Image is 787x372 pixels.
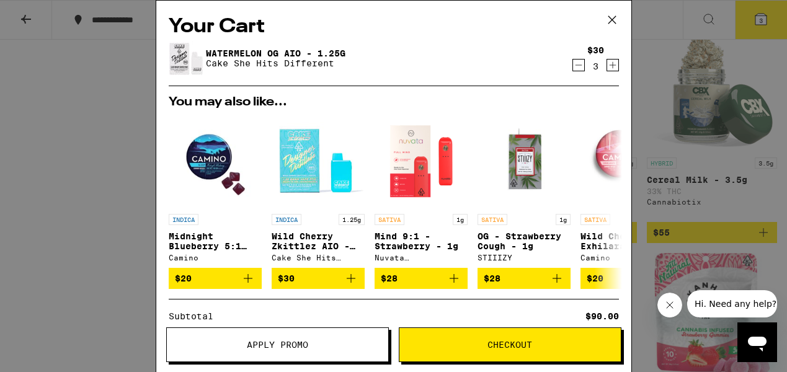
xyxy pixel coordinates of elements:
p: 1g [453,214,468,225]
div: $90.00 [585,312,619,321]
span: Apply Promo [247,340,308,349]
img: Nuvata (CA) - Mind 9:1 - Strawberry - 1g [375,115,468,208]
span: $20 [587,273,603,283]
p: SATIVA [580,214,610,225]
h2: Your Cart [169,13,619,41]
div: STIIIZY [478,254,571,262]
a: Open page for Midnight Blueberry 5:1 Sleep Gummies from Camino [169,115,262,268]
div: Cake She Hits Different [272,254,365,262]
a: Open page for Wild Cherry Zkittlez AIO - 1.25g from Cake She Hits Different [272,115,365,268]
a: Open page for Wild Cherry Exhilarate 5:5:5 Gummies from Camino [580,115,674,268]
img: Watermelon OG AIO - 1.25g [169,41,203,76]
button: Checkout [399,327,621,362]
p: INDICA [272,214,301,225]
a: Watermelon OG AIO - 1.25g [206,48,345,58]
p: INDICA [169,214,198,225]
button: Decrement [572,59,585,71]
p: Cake She Hits Different [206,58,345,68]
span: $28 [484,273,500,283]
p: Wild Cherry Zkittlez AIO - 1.25g [272,231,365,251]
p: SATIVA [478,214,507,225]
span: $20 [175,273,192,283]
iframe: Button to launch messaging window [737,322,777,362]
img: Camino - Midnight Blueberry 5:1 Sleep Gummies [169,115,262,208]
a: Open page for Mind 9:1 - Strawberry - 1g from Nuvata (CA) [375,115,468,268]
iframe: Close message [657,293,682,317]
iframe: Message from company [687,290,777,317]
p: 1.25g [339,214,365,225]
button: Add to bag [272,268,365,289]
p: Midnight Blueberry 5:1 Sleep Gummies [169,231,262,251]
button: Apply Promo [166,327,389,362]
button: Add to bag [580,268,674,289]
p: OG - Strawberry Cough - 1g [478,231,571,251]
div: Camino [580,254,674,262]
p: Wild Cherry Exhilarate 5:5:5 Gummies [580,231,674,251]
span: $28 [381,273,398,283]
button: Add to bag [169,268,262,289]
div: Nuvata ([GEOGRAPHIC_DATA]) [375,254,468,262]
button: Add to bag [478,268,571,289]
p: Mind 9:1 - Strawberry - 1g [375,231,468,251]
h2: You may also like... [169,96,619,108]
div: $30 [587,45,604,55]
p: SATIVA [375,214,404,225]
div: 3 [587,61,604,71]
span: $30 [278,273,295,283]
span: Checkout [487,340,532,349]
img: Cake She Hits Different - Wild Cherry Zkittlez AIO - 1.25g [272,115,365,208]
div: Camino [169,254,262,262]
img: STIIIZY - OG - Strawberry Cough - 1g [478,115,571,208]
button: Increment [607,59,619,71]
img: Camino - Wild Cherry Exhilarate 5:5:5 Gummies [580,115,674,208]
div: Subtotal [169,312,222,321]
a: Open page for OG - Strawberry Cough - 1g from STIIIZY [478,115,571,268]
p: 1g [556,214,571,225]
button: Add to bag [375,268,468,289]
